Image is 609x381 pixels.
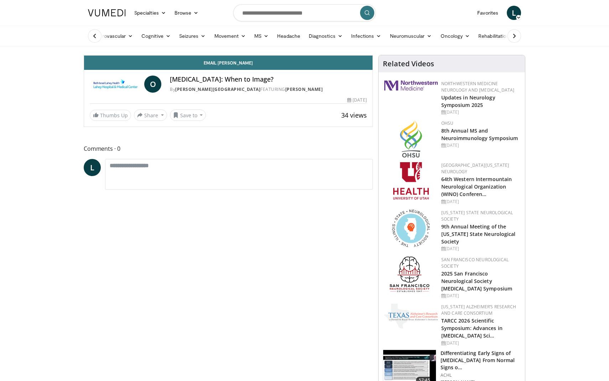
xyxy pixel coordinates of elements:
[175,29,210,43] a: Seizures
[441,94,495,108] a: Updates in Neurology Symposium 2025
[384,81,438,91] img: 2a462fb6-9365-492a-ac79-3166a6f924d8.png.150x105_q85_autocrop_double_scale_upscale_version-0.2.jpg
[384,304,438,329] img: c78a2266-bcdd-4805-b1c2-ade407285ecb.png.150x105_q85_autocrop_double_scale_upscale_version-0.2.png
[84,56,373,70] a: Email [PERSON_NAME]
[392,210,430,247] img: 71a8b48c-8850-4916-bbdd-e2f3ccf11ef9.png.150x105_q85_autocrop_double_scale_upscale_version-0.2.png
[170,76,366,83] h4: [MEDICAL_DATA]: When to Image?
[441,199,519,205] div: [DATE]
[250,29,273,43] a: MS
[441,127,518,141] a: 8th Annual MS and Neuroimmunology Symposium
[441,293,519,299] div: [DATE]
[441,142,519,149] div: [DATE]
[441,304,516,316] a: [US_STATE] Alzheimer’s Research and Care Consortium
[441,223,516,245] a: 9th Annual Meeting of the [US_STATE] State Neurological Society
[441,81,515,93] a: Northwestern Medicine Neurology and [MEDICAL_DATA]
[400,120,422,158] img: da959c7f-65a6-4fcf-a939-c8c702e0a770.png.150x105_q85_autocrop_double_scale_upscale_version-0.2.png
[383,60,434,68] h4: Related Videos
[137,29,175,43] a: Cognitive
[441,270,512,292] a: 2025 San Francisco Neurological Society [MEDICAL_DATA] Symposium
[390,257,432,294] img: ad8adf1f-d405-434e-aebe-ebf7635c9b5d.png.150x105_q85_autocrop_double_scale_upscale_version-0.2.png
[473,6,503,20] a: Favorites
[441,350,521,371] h3: Differentiating Early Signs of [MEDICAL_DATA] From Normal Signs o…
[90,110,131,121] a: Thumbs Up
[170,6,203,20] a: Browse
[84,29,137,43] a: Cerebrovascular
[441,162,509,175] a: [GEOGRAPHIC_DATA][US_STATE] Neurology
[233,4,376,21] input: Search topics, interventions
[285,86,323,92] a: [PERSON_NAME]
[347,97,366,103] div: [DATE]
[88,9,126,16] img: VuMedi Logo
[90,76,141,93] img: Lahey Hospital & Medical Center
[341,111,367,119] span: 34 views
[130,6,170,20] a: Specialties
[144,76,161,93] a: O
[304,29,347,43] a: Diagnostics
[441,340,519,346] div: [DATE]
[273,29,304,43] a: Headache
[441,246,519,252] div: [DATE]
[84,144,373,153] span: Comments 0
[441,317,503,339] a: TARCC 2026 Scientific Symposium: Advances in [MEDICAL_DATA] Sci…
[441,120,454,126] a: OHSU
[441,372,521,378] p: ACHL
[84,159,101,176] a: L
[441,176,512,197] a: 64th Western Intermountain Neurological Organization (WINO) Conferen…
[393,162,429,200] img: f6362829-b0a3-407d-a044-59546adfd345.png.150x105_q85_autocrop_double_scale_upscale_version-0.2.png
[441,109,519,115] div: [DATE]
[84,55,373,56] video-js: Video Player
[386,29,436,43] a: Neuromuscular
[474,29,513,43] a: Rehabilitation
[436,29,474,43] a: Oncology
[170,109,206,121] button: Save to
[441,210,513,222] a: [US_STATE] State Neurological Society
[210,29,250,43] a: Movement
[347,29,386,43] a: Infections
[441,257,509,269] a: San Francisco Neurological Society
[507,6,521,20] a: L
[175,86,260,92] a: [PERSON_NAME][GEOGRAPHIC_DATA]
[134,109,167,121] button: Share
[170,86,366,93] div: By FEATURING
